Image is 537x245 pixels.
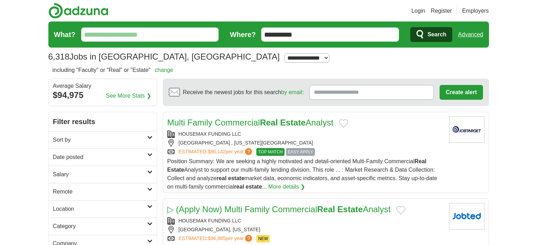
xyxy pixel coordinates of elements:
[167,130,443,138] div: HOUSEMAX FUNDING LLC
[230,29,256,40] label: Where?
[228,175,244,181] strong: estate
[53,66,173,74] h2: including "Faculty" or "Real" or "Estate"
[246,184,262,190] strong: estate
[49,131,157,148] a: Sort by
[411,7,425,15] a: Login
[440,85,483,100] button: Create alert
[53,83,153,89] div: Average Salary
[167,217,443,225] div: HOUSEMAX FUNDING LLC
[48,52,280,61] h1: Jobs in [GEOGRAPHIC_DATA], [GEOGRAPHIC_DATA]
[410,27,452,42] button: Search
[338,204,363,214] strong: Estate
[286,148,315,156] span: EASY APPLY
[396,206,405,214] button: Add to favorite jobs
[216,175,226,181] strong: real
[449,203,484,229] img: Company logo
[53,205,147,213] h2: Location
[179,148,254,156] a: ESTIMATED:$86,142per year?
[245,235,252,242] span: ?
[48,50,70,63] span: 6,318
[428,27,446,42] span: Search
[208,235,226,241] span: $96,885
[167,139,443,147] div: [GEOGRAPHIC_DATA] , [US_STATE][GEOGRAPHIC_DATA]
[54,29,76,40] label: What?
[167,167,184,173] strong: Estate
[280,118,306,127] strong: Estate
[256,235,270,243] span: NEW
[48,3,108,19] img: Adzuna logo
[458,27,483,42] a: Advanced
[256,148,284,156] span: TOP MATCH
[49,166,157,183] a: Salary
[106,92,151,100] a: See More Stats ❯
[183,88,304,97] span: Receive the newest jobs for this search :
[53,136,147,144] h2: Sort by
[167,158,437,190] span: Position Summary: We are seeking a highly motivated and detail-oriented Multi-Family Commercial A...
[167,204,391,214] a: ▷ (Apply Now) Multi Family CommercialReal EstateAnalyst
[234,184,244,190] strong: real
[245,148,252,155] span: ?
[339,119,348,128] button: Add to favorite jobs
[53,153,147,161] h2: Date posted
[449,116,484,143] img: Company logo
[53,170,147,179] h2: Salary
[208,149,226,154] span: $86,142
[49,183,157,200] a: Remote
[260,118,278,127] strong: Real
[431,7,452,15] a: Register
[462,7,489,15] a: Employers
[49,218,157,235] a: Category
[167,118,334,127] a: Multi Family CommercialReal EstateAnalyst
[53,89,153,102] div: $94,975
[167,226,443,233] div: [GEOGRAPHIC_DATA], [US_STATE]
[53,188,147,196] h2: Remote
[49,112,157,131] h2: Filter results
[317,204,335,214] strong: Real
[49,148,157,166] a: Date posted
[281,89,302,95] a: by email
[268,183,305,191] a: More details ❯
[179,235,254,243] a: ESTIMATED:$96,885per year?
[49,200,157,218] a: Location
[53,222,147,231] h2: Category
[155,67,173,73] a: change
[414,158,426,164] strong: Real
